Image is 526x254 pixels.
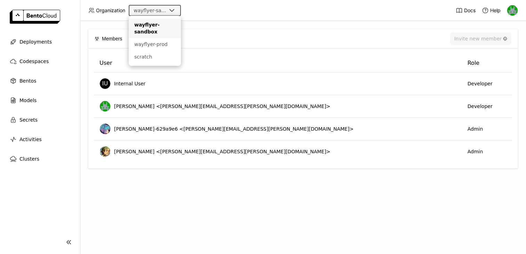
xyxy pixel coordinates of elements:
[19,116,38,124] span: Secrets
[462,118,512,140] td: Admin
[454,36,507,41] div: Invite new member
[114,80,145,87] span: Internal User
[19,155,39,163] span: Clusters
[100,78,110,89] div: IU
[167,7,168,14] input: Selected wayflyer-sandbox.
[462,140,512,163] td: Admin
[94,54,462,72] th: User
[6,35,74,49] a: Deployments
[19,77,36,85] span: Bentos
[490,7,501,14] span: Help
[462,95,512,118] td: Developer
[6,54,74,68] a: Codespaces
[6,93,74,107] a: Models
[464,7,476,14] span: Docs
[102,35,122,43] span: Members
[134,41,175,48] div: wayflyer-prod
[482,7,501,14] div: Help
[100,124,110,134] img: daniel-callander-629a9e6
[507,5,518,16] img: Sean Hickey
[456,7,476,14] a: Docs
[134,7,166,14] div: wayflyer-sandbox
[100,146,110,157] img: Dave Hall
[100,101,110,111] img: Sean Hickey
[10,10,60,24] img: logo
[19,135,42,144] span: Activities
[462,72,512,95] td: Developer
[114,148,330,155] span: [PERSON_NAME] <[PERSON_NAME][EMAIL_ADDRESS][PERSON_NAME][DOMAIN_NAME]>
[6,113,74,127] a: Secrets
[96,7,125,14] span: Organization
[19,57,49,66] span: Codespaces
[462,54,512,72] th: Role
[134,53,175,60] div: scratch
[19,96,37,105] span: Models
[6,152,74,166] a: Clusters
[450,32,511,45] button: Invite new member
[99,78,111,89] div: Internal User
[114,103,330,110] span: [PERSON_NAME] <[PERSON_NAME][EMAIL_ADDRESS][PERSON_NAME][DOMAIN_NAME]>
[6,74,74,88] a: Bentos
[129,16,181,66] ul: Menu
[114,125,353,132] span: [PERSON_NAME]-629a9e6 <[PERSON_NAME][EMAIL_ADDRESS][PERSON_NAME][DOMAIN_NAME]>
[134,21,175,35] div: wayflyer-sandbox
[6,132,74,146] a: Activities
[19,38,52,46] span: Deployments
